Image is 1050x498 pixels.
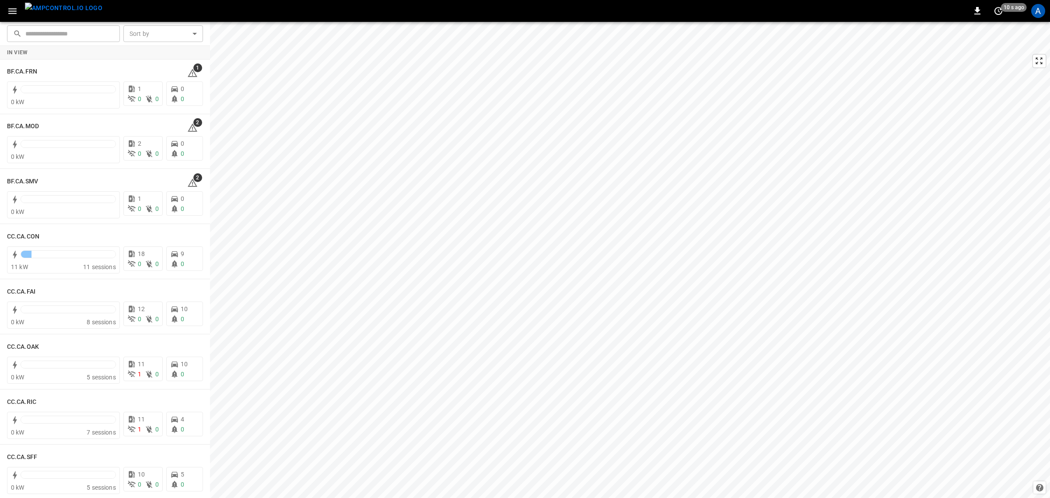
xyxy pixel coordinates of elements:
span: 12 [138,305,145,312]
span: 0 [181,150,184,157]
span: 0 [181,481,184,488]
h6: CC.CA.OAK [7,342,39,352]
span: 0 [181,140,184,147]
span: 11 kW [11,263,28,270]
span: 0 [138,316,141,323]
h6: CC.CA.FAI [7,287,35,297]
span: 10 [181,361,188,368]
span: 8 sessions [87,319,116,326]
h6: BF.CA.MOD [7,122,39,131]
span: 1 [193,63,202,72]
span: 1 [138,85,141,92]
span: 0 [181,371,184,378]
div: profile-icon [1031,4,1045,18]
span: 1 [138,371,141,378]
strong: In View [7,49,28,56]
span: 2 [193,173,202,182]
span: 0 kW [11,429,24,436]
span: 0 [181,195,184,202]
span: 0 [138,481,141,488]
span: 5 [181,471,184,478]
span: 0 kW [11,484,24,491]
span: 0 [138,95,141,102]
span: 0 [155,260,159,267]
img: ampcontrol.io logo [25,3,102,14]
span: 10 [138,471,145,478]
span: 0 kW [11,98,24,105]
span: 0 [181,260,184,267]
span: 11 [138,361,145,368]
h6: BF.CA.SMV [7,177,38,186]
span: 1 [138,426,141,433]
span: 0 [181,85,184,92]
h6: CC.CA.SFF [7,452,37,462]
span: 5 sessions [87,374,116,381]
span: 0 [155,205,159,212]
h6: BF.CA.FRN [7,67,37,77]
span: 0 [155,316,159,323]
span: 0 [138,205,141,212]
span: 2 [193,118,202,127]
span: 11 [138,416,145,423]
span: 0 [138,260,141,267]
span: 18 [138,250,145,257]
span: 9 [181,250,184,257]
span: 4 [181,416,184,423]
span: 0 [181,205,184,212]
span: 0 kW [11,374,24,381]
h6: CC.CA.CON [7,232,39,242]
span: 0 [155,426,159,433]
span: 0 [155,371,159,378]
span: 0 [181,95,184,102]
span: 2 [138,140,141,147]
span: 7 sessions [87,429,116,436]
span: 0 [155,95,159,102]
button: set refresh interval [991,4,1005,18]
span: 5 sessions [87,484,116,491]
span: 0 [181,426,184,433]
span: 0 [138,150,141,157]
span: 0 [155,481,159,488]
span: 0 kW [11,153,24,160]
span: 10 [181,305,188,312]
span: 1 [138,195,141,202]
span: 11 sessions [83,263,116,270]
span: 0 kW [11,319,24,326]
span: 0 [181,316,184,323]
span: 0 kW [11,208,24,215]
h6: CC.CA.RIC [7,397,36,407]
span: 0 [155,150,159,157]
span: 10 s ago [1001,3,1027,12]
